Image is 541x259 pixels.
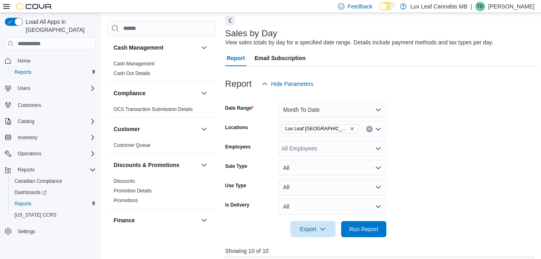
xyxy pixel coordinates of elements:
span: [US_STATE] CCRS [15,212,56,218]
p: Showing 10 of 10 [225,247,537,255]
button: Catalog [15,117,37,126]
nav: Complex example [5,52,96,258]
button: Compliance [199,88,209,98]
button: Finance [114,216,198,224]
h3: Report [225,79,252,89]
a: Customers [15,100,44,110]
button: Reports [15,165,38,175]
input: Dark Mode [379,2,396,10]
span: Catalog [18,118,34,125]
span: Dashboards [11,188,96,197]
button: Remove Lux Leaf Winnipeg - Bridgewater from selection in this group [350,126,354,131]
span: Washington CCRS [11,210,96,220]
span: Report [227,50,245,66]
button: Export [290,221,336,237]
h3: Compliance [114,89,145,97]
button: Discounts & Promotions [114,161,198,169]
button: All [278,160,386,176]
p: [PERSON_NAME] [488,2,535,11]
div: Theo Dorge [475,2,485,11]
img: Cova [16,2,52,10]
span: Settings [15,226,96,236]
button: Cash Management [199,43,209,52]
div: Compliance [107,104,216,117]
span: Dashboards [15,189,47,196]
button: Finance [199,215,209,225]
span: Feedback [348,2,372,10]
button: Discounts & Promotions [199,160,209,170]
h3: Discounts & Promotions [114,161,179,169]
button: Compliance [114,89,198,97]
div: Cash Management [107,59,216,81]
a: Canadian Compliance [11,176,65,186]
label: Locations [225,124,248,131]
span: Cash Management [114,61,154,67]
button: Customer [114,125,198,133]
span: Promotion Details [114,188,152,194]
button: Catalog [2,116,99,127]
span: Email Subscription [255,50,306,66]
button: Clear input [366,126,373,132]
span: Catalog [15,117,96,126]
button: Canadian Compliance [8,175,99,187]
a: Settings [15,227,38,236]
span: Reports [11,199,96,209]
button: Next [225,16,235,25]
a: Customer Queue [114,142,150,148]
a: Discounts [114,178,135,184]
button: Run Report [341,221,386,237]
button: Open list of options [375,145,381,152]
button: Month To Date [278,102,386,118]
a: OCS Transaction Submission Details [114,107,193,112]
h3: Customer [114,125,140,133]
div: Customer [107,140,216,153]
button: Inventory [15,133,41,142]
button: Open list of options [375,126,381,132]
p: Lux Leaf Cannabis MB [410,2,468,11]
span: Inventory [18,134,37,141]
span: Home [15,56,96,66]
a: [US_STATE] CCRS [11,210,60,220]
a: Promotions [114,198,138,203]
button: Home [2,55,99,67]
button: All [278,198,386,215]
button: Reports [8,67,99,78]
a: Dashboards [8,187,99,198]
button: Users [15,84,33,93]
span: Customers [18,102,41,109]
label: Sale Type [225,163,247,169]
a: Cash Management [114,61,154,67]
button: Reports [8,198,99,209]
span: Export [295,221,331,237]
span: Reports [18,167,35,173]
span: TD [477,2,483,11]
span: Lux Leaf Winnipeg - Bridgewater [282,124,358,133]
span: Users [15,84,96,93]
label: Use Type [225,182,246,189]
span: Run Report [349,225,378,233]
button: Hide Parameters [258,76,317,92]
span: Canadian Compliance [11,176,96,186]
span: Load All Apps in [GEOGRAPHIC_DATA] [23,18,96,34]
a: Reports [11,67,35,77]
span: Users [18,85,30,92]
span: Customers [15,100,96,110]
label: Is Delivery [225,202,249,208]
span: Cash Out Details [114,70,150,77]
a: Cash Out Details [114,71,150,76]
h3: Finance [114,216,135,224]
span: Inventory [15,133,96,142]
span: Reports [11,67,96,77]
a: Reports [11,199,35,209]
div: View sales totals by day for a specified date range. Details include payment methods and tax type... [225,38,493,47]
button: Reports [2,164,99,175]
a: Dashboards [11,188,50,197]
button: Operations [15,149,45,159]
div: Discounts & Promotions [107,176,216,209]
p: | [471,2,472,11]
